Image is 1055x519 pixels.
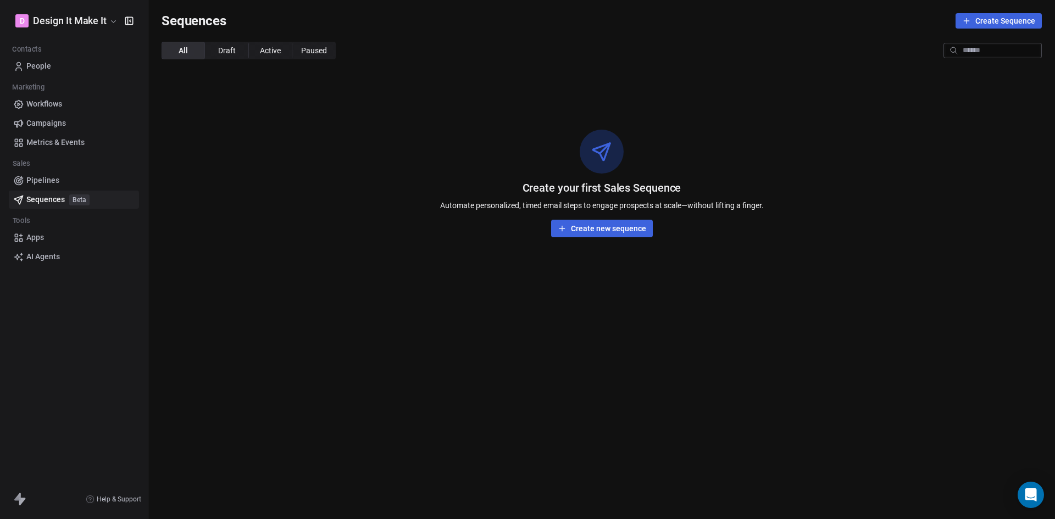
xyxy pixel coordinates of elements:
[97,495,141,504] span: Help & Support
[9,248,139,266] a: AI Agents
[26,118,66,129] span: Campaigns
[86,495,141,504] a: Help & Support
[9,191,139,209] a: SequencesBeta
[551,220,653,237] button: Create new sequence
[7,41,46,58] span: Contacts
[9,95,139,113] a: Workflows
[9,228,139,247] a: Apps
[26,251,60,263] span: AI Agents
[13,12,117,30] button: DDesign It Make It
[69,194,90,205] span: Beta
[7,79,49,96] span: Marketing
[218,45,236,57] span: Draft
[8,155,35,172] span: Sales
[26,232,44,243] span: Apps
[26,60,51,72] span: People
[8,213,35,229] span: Tools
[20,15,25,26] span: D
[26,194,65,205] span: Sequences
[9,133,139,152] a: Metrics & Events
[26,137,85,148] span: Metrics & Events
[26,175,59,186] span: Pipelines
[440,200,764,211] span: Automate personalized, timed email steps to engage prospects at scale—without lifting a finger.
[9,114,139,132] a: Campaigns
[523,180,681,196] span: Create your first Sales Sequence
[1018,482,1044,508] div: Open Intercom Messenger
[26,98,62,110] span: Workflows
[260,45,281,57] span: Active
[9,171,139,189] a: Pipelines
[33,14,107,28] span: Design It Make It
[956,13,1042,29] button: Create Sequence
[162,13,226,29] span: Sequences
[9,57,139,75] a: People
[301,45,327,57] span: Paused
